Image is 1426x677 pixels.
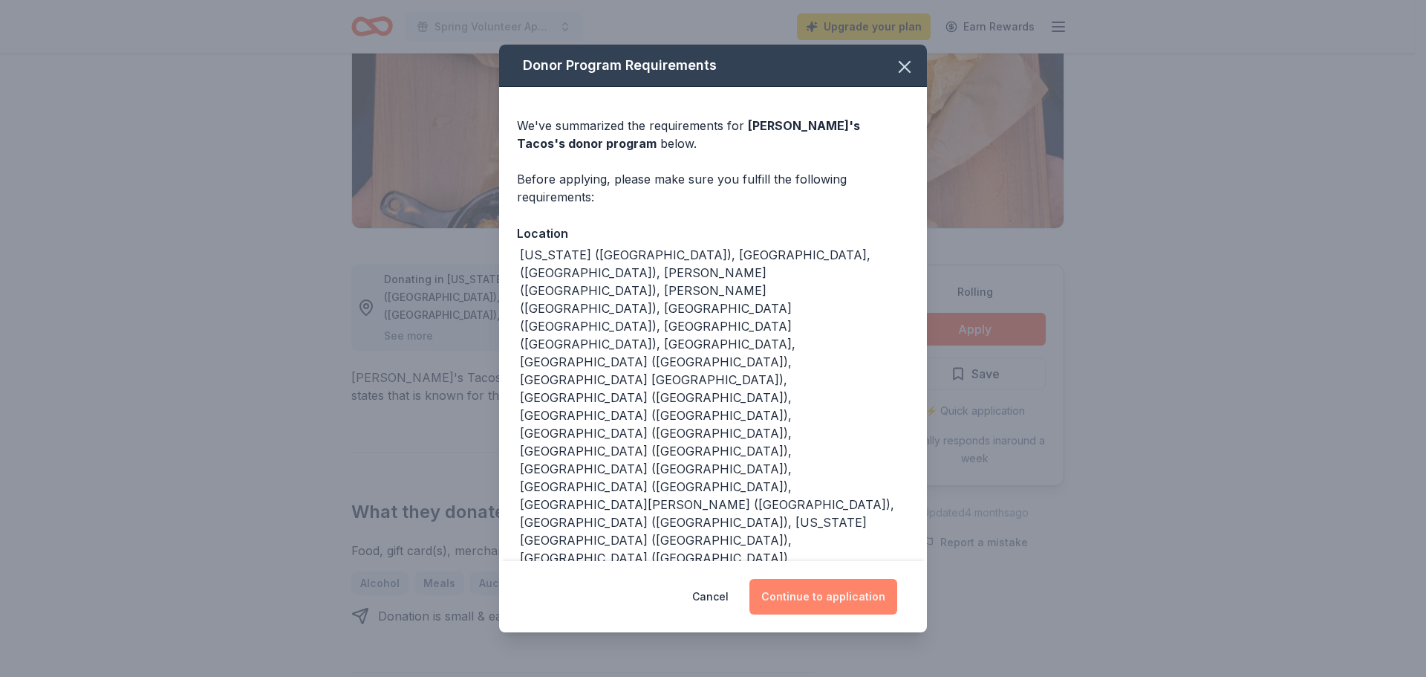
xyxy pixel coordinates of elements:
div: We've summarized the requirements for below. [517,117,909,152]
button: Continue to application [749,579,897,615]
div: [US_STATE] ([GEOGRAPHIC_DATA]), [GEOGRAPHIC_DATA], ([GEOGRAPHIC_DATA]), [PERSON_NAME] ([GEOGRAPHI... [520,246,909,674]
div: Before applying, please make sure you fulfill the following requirements: [517,170,909,206]
button: Cancel [692,579,729,615]
div: Location [517,224,909,243]
div: Donor Program Requirements [499,45,927,87]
